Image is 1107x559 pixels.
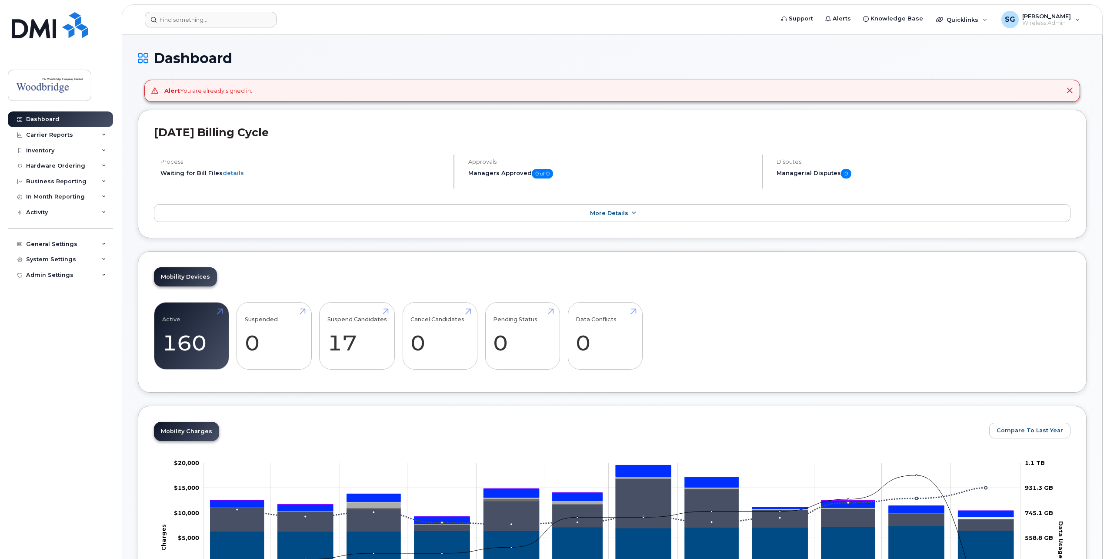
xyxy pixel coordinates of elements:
h4: Disputes [777,158,1070,165]
tspan: Charges [160,524,167,551]
h4: Process [160,158,446,165]
a: Mobility Charges [154,422,219,441]
strong: Alert [164,87,180,94]
span: 0 [841,169,851,178]
a: Pending Status 0 [493,307,552,365]
button: Compare To Last Year [989,423,1070,438]
div: You are already signed in. [164,87,252,95]
h5: Managers Approved [468,169,754,178]
tspan: $10,000 [174,509,199,516]
g: $0 [174,484,199,491]
a: Active 160 [162,307,221,365]
a: Data Conflicts 0 [576,307,634,365]
li: Waiting for Bill Files [160,169,446,177]
h5: Managerial Disputes [777,169,1070,178]
tspan: 558.8 GB [1025,534,1053,541]
h2: [DATE] Billing Cycle [154,126,1070,139]
a: Suspended 0 [245,307,303,365]
tspan: 1.1 TB [1025,459,1045,466]
g: $0 [178,534,199,541]
span: 0 of 0 [532,169,553,178]
span: More Details [590,210,628,216]
a: Cancel Candidates 0 [410,307,469,365]
h4: Approvals [468,158,754,165]
h1: Dashboard [138,51,1087,66]
a: Suspend Candidates 17 [327,307,387,365]
a: Mobility Devices [154,267,217,286]
tspan: $20,000 [174,459,199,466]
tspan: Data Usage [1057,521,1064,559]
a: details [223,169,244,176]
g: $0 [174,509,199,516]
span: Compare To Last Year [997,426,1063,434]
tspan: $15,000 [174,484,199,491]
tspan: 931.3 GB [1025,484,1053,491]
tspan: $5,000 [178,534,199,541]
g: Roaming [210,479,1014,532]
g: $0 [174,459,199,466]
tspan: 745.1 GB [1025,509,1053,516]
